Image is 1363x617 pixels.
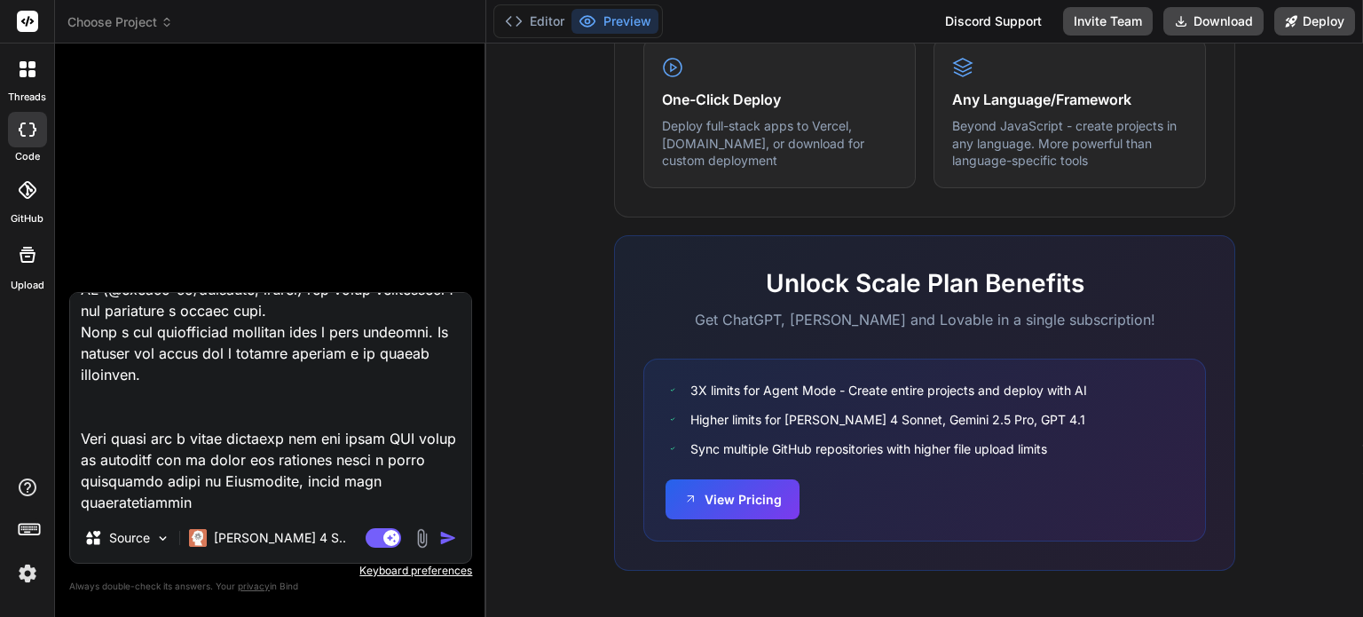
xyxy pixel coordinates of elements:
span: 3X limits for Agent Mode - Create entire projects and deploy with AI [690,381,1087,399]
button: Deploy [1274,7,1355,36]
button: Download [1163,7,1264,36]
img: attachment [412,528,432,549]
h2: Unlock Scale Plan Benefits [643,265,1206,302]
img: Pick Models [155,531,170,546]
button: View Pricing [666,479,800,519]
img: Claude 4 Sonnet [189,529,207,547]
span: Choose Project [67,13,173,31]
p: Source [109,529,150,547]
label: GitHub [11,211,43,226]
p: Deploy full-stack apps to Vercel, [DOMAIN_NAME], or download for custom deployment [662,117,897,170]
p: Keyboard preferences [69,564,472,578]
h4: One-Click Deploy [662,89,897,110]
img: icon [439,529,457,547]
span: Sync multiple GitHub repositories with higher file upload limits [690,439,1047,458]
button: Invite Team [1063,7,1153,36]
span: Higher limits for [PERSON_NAME] 4 Sonnet, Gemini 2.5 Pro, GPT 4.1 [690,410,1085,429]
button: Editor [498,9,571,34]
label: Upload [11,278,44,293]
p: Beyond JavaScript - create projects in any language. More powerful than language-specific tools [952,117,1187,170]
label: threads [8,90,46,105]
button: Preview [571,9,658,34]
p: [PERSON_NAME] 4 S.. [214,529,346,547]
p: Get ChatGPT, [PERSON_NAME] and Lovable in a single subscription! [643,309,1206,330]
div: Discord Support [934,7,1052,36]
h4: Any Language/Framework [952,89,1187,110]
img: settings [12,558,43,589]
span: privacy [238,581,270,591]
label: code [15,149,40,164]
p: Always double-check its answers. Your in Bind [69,578,472,595]
textarea: Loremips Do sitametc adi elit seddoei tem incididuntu labo etdolor m aliquaenimadmi veniamquis NO... [70,293,471,513]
